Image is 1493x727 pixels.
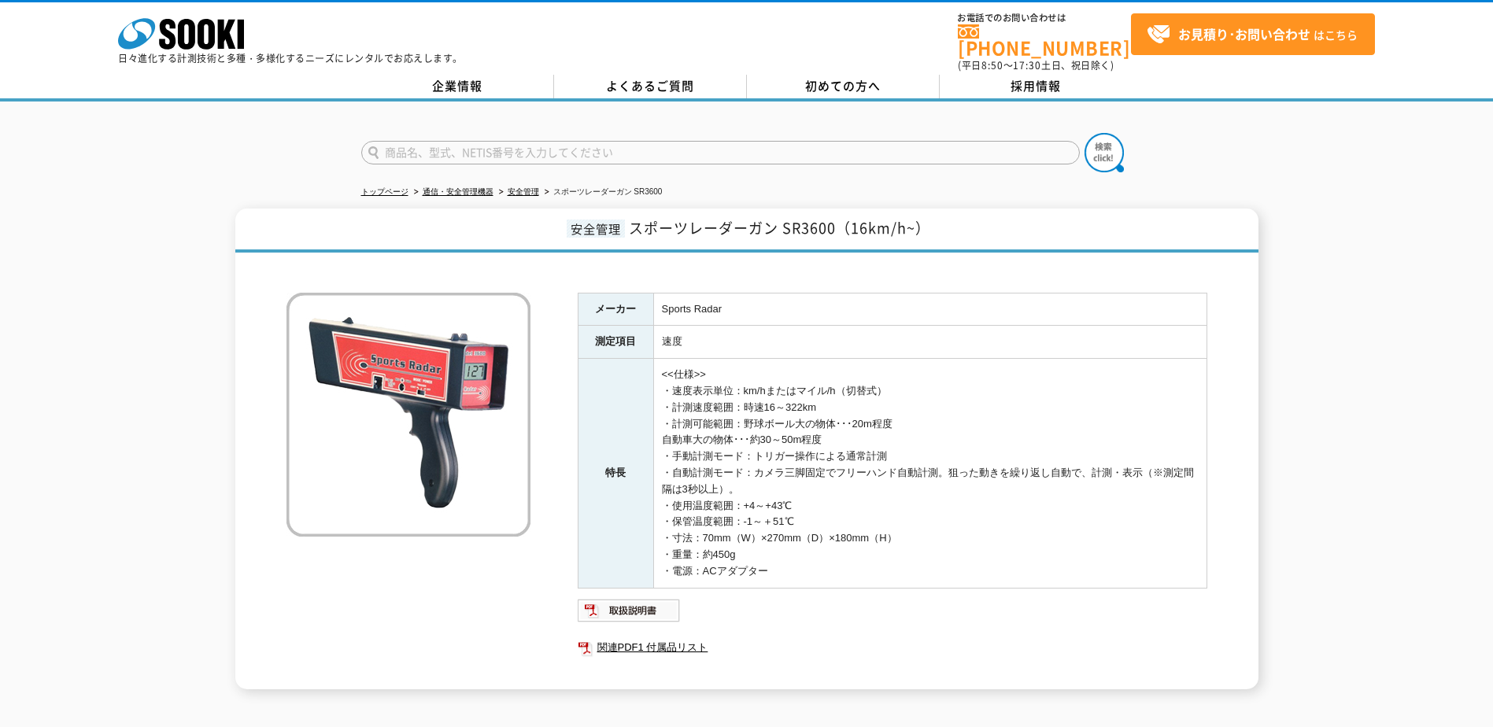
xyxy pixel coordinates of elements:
a: 通信・安全管理機器 [423,187,493,196]
a: よくあるご質問 [554,75,747,98]
input: 商品名、型式、NETIS番号を入力してください [361,141,1080,164]
td: <<仕様>> ・速度表示単位：km/hまたはマイル/h（切替式） ・計測速度範囲：時速16～322km ・計測可能範囲：野球ボール大の物体･･･20m程度 自動車大の物体･･･約30～50m程度... [653,359,1207,588]
span: 17:30 [1013,58,1041,72]
th: メーカー [578,293,653,326]
img: スポーツレーダーガン SR3600 [286,293,530,537]
a: トップページ [361,187,408,196]
span: お電話でのお問い合わせは [958,13,1131,23]
th: 測定項目 [578,326,653,359]
a: 関連PDF1 付属品リスト [578,637,1207,658]
span: スポーツレーダーガン SR3600（16km/h~） [629,217,930,238]
a: 企業情報 [361,75,554,98]
a: 採用情報 [940,75,1133,98]
li: スポーツレーダーガン SR3600 [541,184,663,201]
span: 初めての方へ [805,77,881,94]
span: 安全管理 [567,220,625,238]
td: Sports Radar [653,293,1207,326]
p: 日々進化する計測技術と多種・多様化するニーズにレンタルでお応えします。 [118,54,463,63]
a: 取扱説明書 [578,608,681,620]
span: 8:50 [981,58,1003,72]
th: 特長 [578,359,653,588]
span: はこちら [1147,23,1358,46]
a: お見積り･お問い合わせはこちら [1131,13,1375,55]
td: 速度 [653,326,1207,359]
a: [PHONE_NUMBER] [958,24,1131,57]
img: btn_search.png [1085,133,1124,172]
a: 初めての方へ [747,75,940,98]
img: 取扱説明書 [578,598,681,623]
strong: お見積り･お問い合わせ [1178,24,1310,43]
a: 安全管理 [508,187,539,196]
span: (平日 ～ 土日、祝日除く) [958,58,1114,72]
